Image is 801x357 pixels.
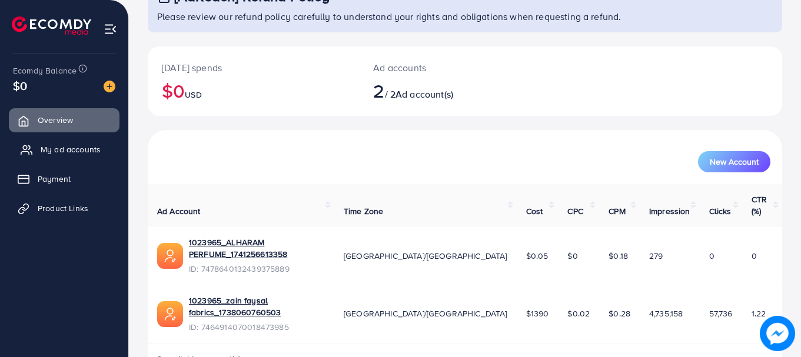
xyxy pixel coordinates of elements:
span: ID: 7478640132439375889 [189,263,325,275]
button: New Account [698,151,770,172]
img: menu [104,22,117,36]
a: My ad accounts [9,138,119,161]
span: 1.22 [752,308,766,319]
span: CPM [609,205,625,217]
span: [GEOGRAPHIC_DATA]/[GEOGRAPHIC_DATA] [344,308,507,319]
span: CPC [567,205,583,217]
span: $0.28 [609,308,630,319]
p: Please review our refund policy carefully to understand your rights and obligations when requesti... [157,9,775,24]
span: 57,736 [709,308,733,319]
p: Ad accounts [373,61,504,75]
span: 0 [709,250,714,262]
span: ID: 7464914070018473985 [189,321,325,333]
span: $0.02 [567,308,590,319]
img: ic-ads-acc.e4c84228.svg [157,243,183,269]
h2: / 2 [373,79,504,102]
span: [GEOGRAPHIC_DATA]/[GEOGRAPHIC_DATA] [344,250,507,262]
span: My ad accounts [41,144,101,155]
span: New Account [710,158,759,166]
a: Payment [9,167,119,191]
span: CTR (%) [752,193,767,217]
h2: $0 [162,79,345,102]
span: Clicks [709,205,732,217]
a: Product Links [9,196,119,220]
span: 279 [649,250,663,262]
span: Payment [38,173,71,185]
img: image [104,81,115,92]
img: ic-ads-acc.e4c84228.svg [157,301,183,327]
span: $0.05 [526,250,549,262]
span: 2 [373,77,384,104]
span: 0 [752,250,757,262]
span: Ad account(s) [395,88,453,101]
span: USD [185,89,201,101]
span: Impression [649,205,690,217]
span: Product Links [38,202,88,214]
span: Overview [38,114,73,126]
span: $0 [13,77,27,94]
a: Overview [9,108,119,132]
p: [DATE] spends [162,61,345,75]
span: $0.18 [609,250,628,262]
span: $0 [567,250,577,262]
span: Ad Account [157,205,201,217]
img: logo [12,16,91,35]
span: Cost [526,205,543,217]
span: 4,735,158 [649,308,683,319]
a: 1023965_ALHARAM PERFUME_1741256613358 [189,236,325,261]
span: Ecomdy Balance [13,65,77,76]
span: Time Zone [344,205,383,217]
span: $1390 [526,308,549,319]
img: image [760,316,795,351]
a: 1023965_zain faysal fabrics_1738060760503 [189,295,325,319]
